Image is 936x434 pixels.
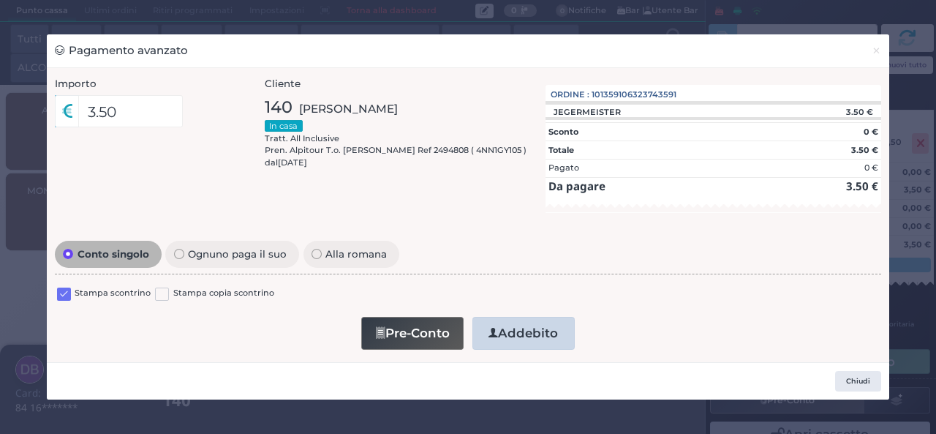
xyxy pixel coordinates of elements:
[299,100,398,117] span: [PERSON_NAME]
[551,89,589,101] span: Ordine :
[864,34,889,67] button: Chiudi
[265,95,526,169] div: Tratt. All Inclusive Pren. Alpitour T.o. [PERSON_NAME] Ref 2494808 ( 4NN1GY105 ) dal
[322,249,391,259] span: Alla romana
[548,179,605,193] strong: Da pagare
[472,317,575,350] button: Addebito
[278,157,307,169] span: [DATE]
[546,107,628,117] div: JEGERMEISTER
[851,145,878,155] strong: 3.50 €
[846,179,878,193] strong: 3.50 €
[864,127,878,137] strong: 0 €
[265,120,303,132] small: In casa
[548,162,579,174] div: Pagato
[173,287,274,301] label: Stampa copia scontrino
[55,42,188,59] h3: Pagamento avanzato
[73,249,153,259] span: Conto singolo
[55,76,97,91] label: Importo
[548,145,574,155] strong: Totale
[184,249,291,259] span: Ognuno paga il suo
[592,89,676,101] span: 101359106323743591
[75,287,151,301] label: Stampa scontrino
[797,107,881,117] div: 3.50 €
[835,371,881,392] button: Chiudi
[872,42,881,59] span: ×
[265,95,292,120] span: 140
[864,162,878,174] div: 0 €
[548,127,578,137] strong: Sconto
[361,317,464,350] button: Pre-Conto
[78,95,183,127] input: Es. 30.99
[265,76,301,91] label: Cliente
